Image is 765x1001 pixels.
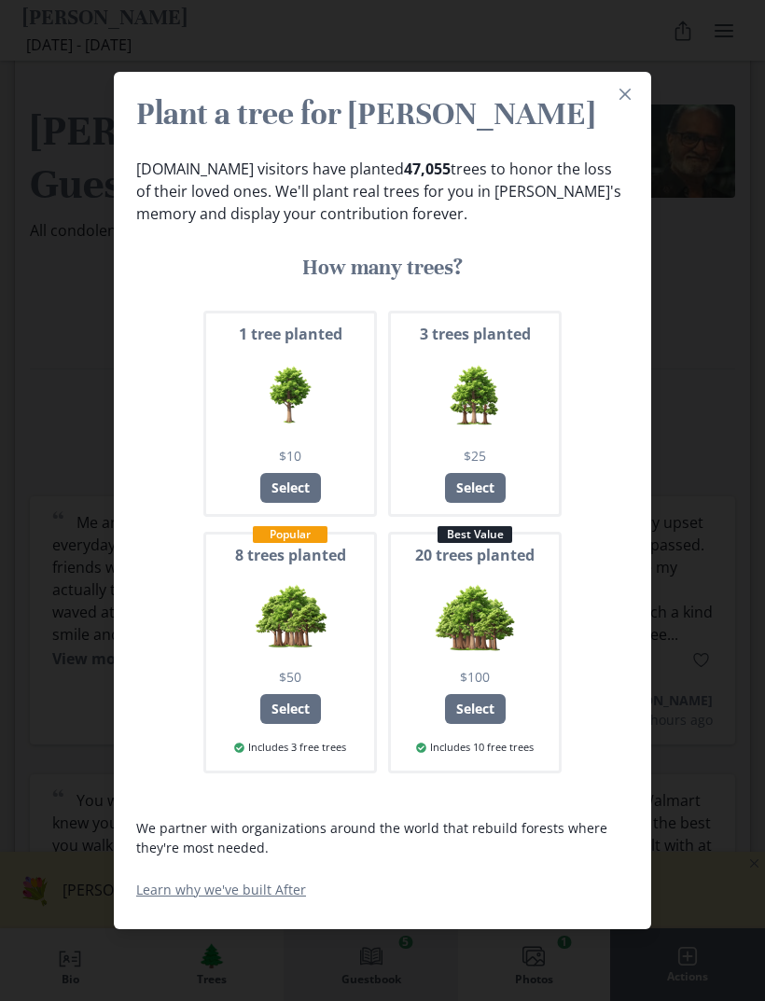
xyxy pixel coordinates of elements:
span: $25 [464,446,486,466]
h3: How many trees? [136,255,629,282]
p: We partner with organizations around the world that rebuild forests where they're most needed. [136,818,629,857]
p: [DOMAIN_NAME] visitors have planted trees to honor the loss of their loved ones. We'll plant real... [136,158,629,225]
img: 3 trees [435,355,515,435]
span: $100 [460,667,490,687]
a: Learn why we've built After [136,881,306,898]
img: 8 trees [250,576,330,656]
b: 47,055 [404,159,451,179]
span: $50 [279,667,301,687]
div: Select [260,473,321,503]
div: Popular [253,526,327,543]
span: 20 trees planted [415,544,535,566]
span: Includes 3 free trees [234,740,346,756]
img: 1 trees [250,355,330,435]
span: 8 trees planted [235,544,346,566]
div: Select [445,473,506,503]
span: Includes 10 free trees [416,740,534,756]
button: Best Value20 trees planted20 trees$100SelectIncludes 10 free trees [388,532,562,772]
div: Select [260,694,321,724]
h2: Plant a tree for [PERSON_NAME] [136,94,629,134]
img: 20 trees [435,576,515,656]
div: Best Value [438,526,512,543]
button: 3 trees planted3 trees$25Select [388,311,562,517]
div: Select [445,694,506,724]
button: 1 tree planted1 trees$10Select [203,311,377,517]
button: Popular8 trees planted8 trees$50SelectIncludes 3 free trees [203,532,377,772]
span: 3 trees planted [420,323,531,345]
button: Close [610,79,640,109]
span: 1 tree planted [239,323,342,345]
span: $10 [279,446,301,466]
